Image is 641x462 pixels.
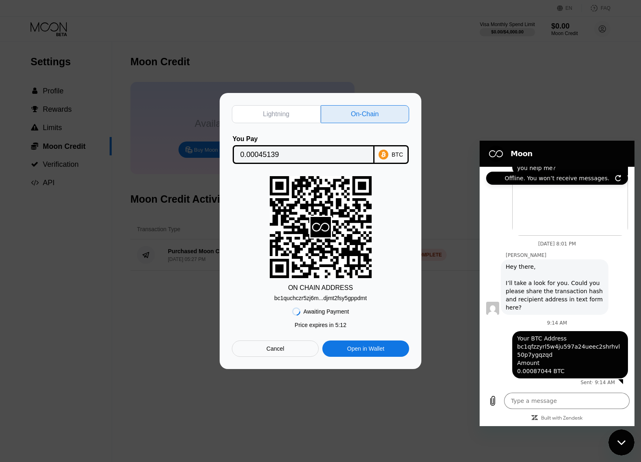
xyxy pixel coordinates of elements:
[232,135,409,164] div: You PayBTC
[263,110,289,118] div: Lightning
[295,322,346,328] div: Price expires in
[274,292,367,301] div: bc1quchczr5zj6m...djmt2fsy5gppdmt
[304,308,349,315] div: Awaiting Payment
[351,110,379,118] div: On-Chain
[608,429,634,455] iframe: Button to launch messaging window, conversation in progress
[347,345,384,352] div: Open in Wallet
[335,322,346,328] span: 5 : 12
[392,151,403,158] div: BTC
[232,105,321,123] div: Lightning
[480,141,634,426] iframe: Messaging window
[321,105,410,123] div: On-Chain
[322,340,409,357] div: Open in Wallet
[233,135,374,143] div: You Pay
[267,345,284,352] div: Cancel
[288,284,353,292] div: ON CHAIN ADDRESS
[232,340,319,357] div: Cancel
[274,295,367,301] div: bc1quchczr5zj6m...djmt2fsy5gppdmt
